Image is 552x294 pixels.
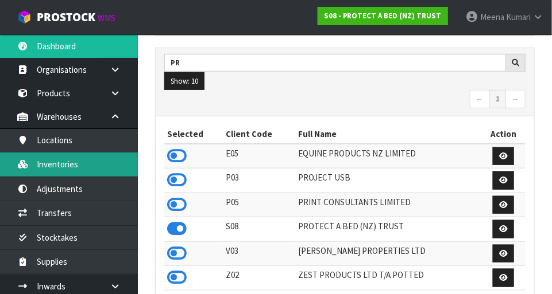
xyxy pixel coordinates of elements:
td: EQUINE PRODUCTS NZ LIMITED [296,144,482,168]
th: Action [481,125,526,143]
td: Z02 [223,266,296,291]
a: 1 [489,90,506,108]
td: V03 [223,241,296,266]
td: P03 [223,168,296,193]
th: Selected [164,125,223,143]
small: WMS [98,13,115,23]
a: ← [470,90,490,108]
td: PRINT CONSULTANTS LIMITED [296,193,482,217]
nav: Page navigation [164,90,526,110]
td: PROJECT USB [296,168,482,193]
a: → [505,90,526,108]
strong: S08 - PROTECT A BED (NZ) TRUST [324,11,442,21]
img: cube-alt.png [17,10,32,24]
td: PROTECT A BED (NZ) TRUST [296,217,482,242]
span: Kumari [506,11,531,22]
th: Full Name [296,125,482,143]
td: ZEST PRODUCTS LTD T/A POTTED [296,266,482,291]
input: Search clients [164,54,506,72]
td: S08 [223,217,296,242]
button: Show: 10 [164,72,204,91]
td: [PERSON_NAME] PROPERTIES LTD [296,241,482,266]
span: Meena [480,11,504,22]
td: E05 [223,144,296,168]
td: P05 [223,193,296,217]
span: ProStock [37,10,95,25]
a: S08 - PROTECT A BED (NZ) TRUST [318,7,448,25]
th: Client Code [223,125,296,143]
